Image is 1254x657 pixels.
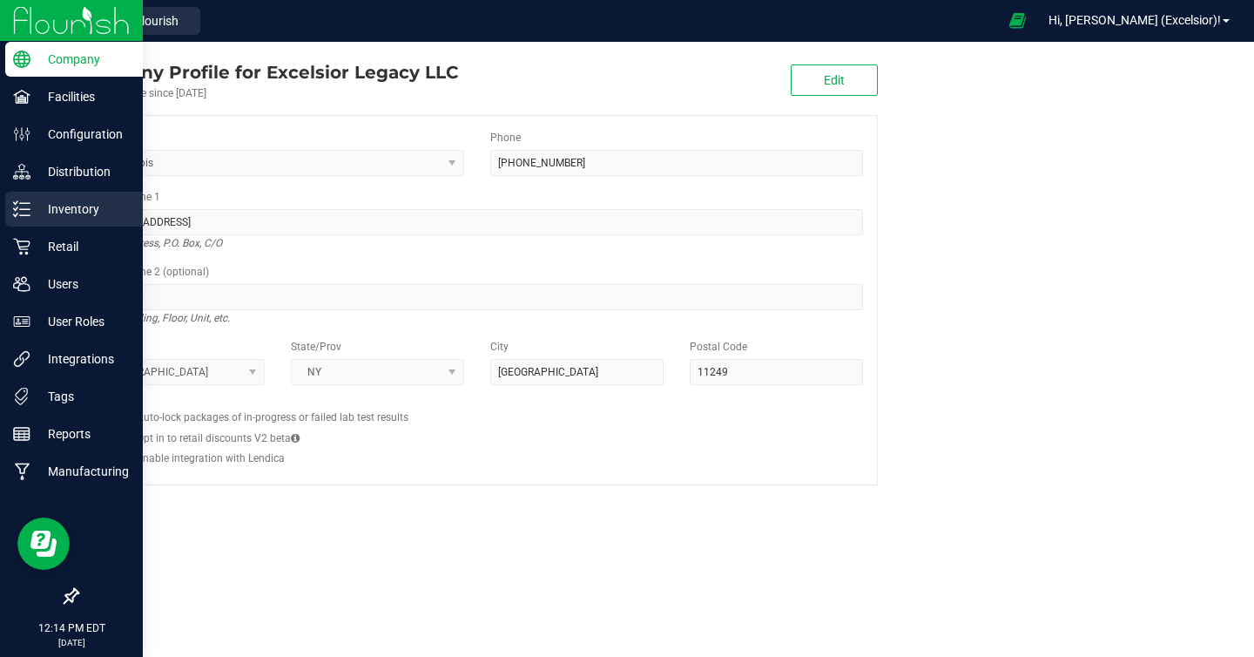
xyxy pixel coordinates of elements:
i: Suite, Building, Floor, Unit, etc. [91,308,230,328]
p: Tags [30,386,135,407]
input: (123) 456-7890 [490,150,863,176]
inline-svg: Retail [13,238,30,255]
label: Address Line 2 (optional) [91,264,209,280]
label: Enable integration with Lendica [137,450,285,466]
inline-svg: Tags [13,388,30,405]
inline-svg: Users [13,275,30,293]
label: Opt in to retail discounts V2 beta [137,430,300,446]
inline-svg: Inventory [13,200,30,218]
p: [DATE] [8,636,135,649]
inline-svg: Configuration [13,125,30,143]
span: Hi, [PERSON_NAME] (Excelsior)! [1048,13,1221,27]
iframe: Resource center [17,518,70,570]
label: City [490,339,509,355]
p: 12:14 PM EDT [8,620,135,636]
inline-svg: Integrations [13,350,30,368]
p: Retail [30,236,135,257]
input: Postal Code [690,359,863,385]
p: Company [30,49,135,70]
inline-svg: Manufacturing [13,463,30,480]
input: Address [91,209,863,235]
div: Account active since [DATE] [77,85,458,101]
input: Suite, Building, Unit, etc. [91,284,863,310]
label: Phone [490,130,521,146]
label: State/Prov [291,339,341,355]
p: User Roles [30,311,135,332]
div: Excelsior Legacy LLC [77,59,458,85]
p: Facilities [30,86,135,107]
label: Auto-lock packages of in-progress or failed lab test results [137,410,408,425]
label: Postal Code [690,339,747,355]
inline-svg: Company [13,51,30,68]
inline-svg: User Roles [13,313,30,330]
p: Inventory [30,199,135,220]
inline-svg: Reports [13,425,30,443]
span: Open Ecommerce Menu [998,3,1037,37]
span: Edit [824,73,845,87]
p: Configuration [30,124,135,145]
input: City [490,359,664,385]
p: Users [30,274,135,295]
p: Manufacturing [30,461,135,482]
p: Reports [30,423,135,444]
i: Street address, P.O. Box, C/O [91,233,222,254]
p: Distribution [30,161,135,182]
button: Edit [791,64,878,96]
inline-svg: Facilities [13,88,30,105]
inline-svg: Distribution [13,163,30,180]
h2: Configs [91,398,863,410]
p: Integrations [30,349,135,369]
